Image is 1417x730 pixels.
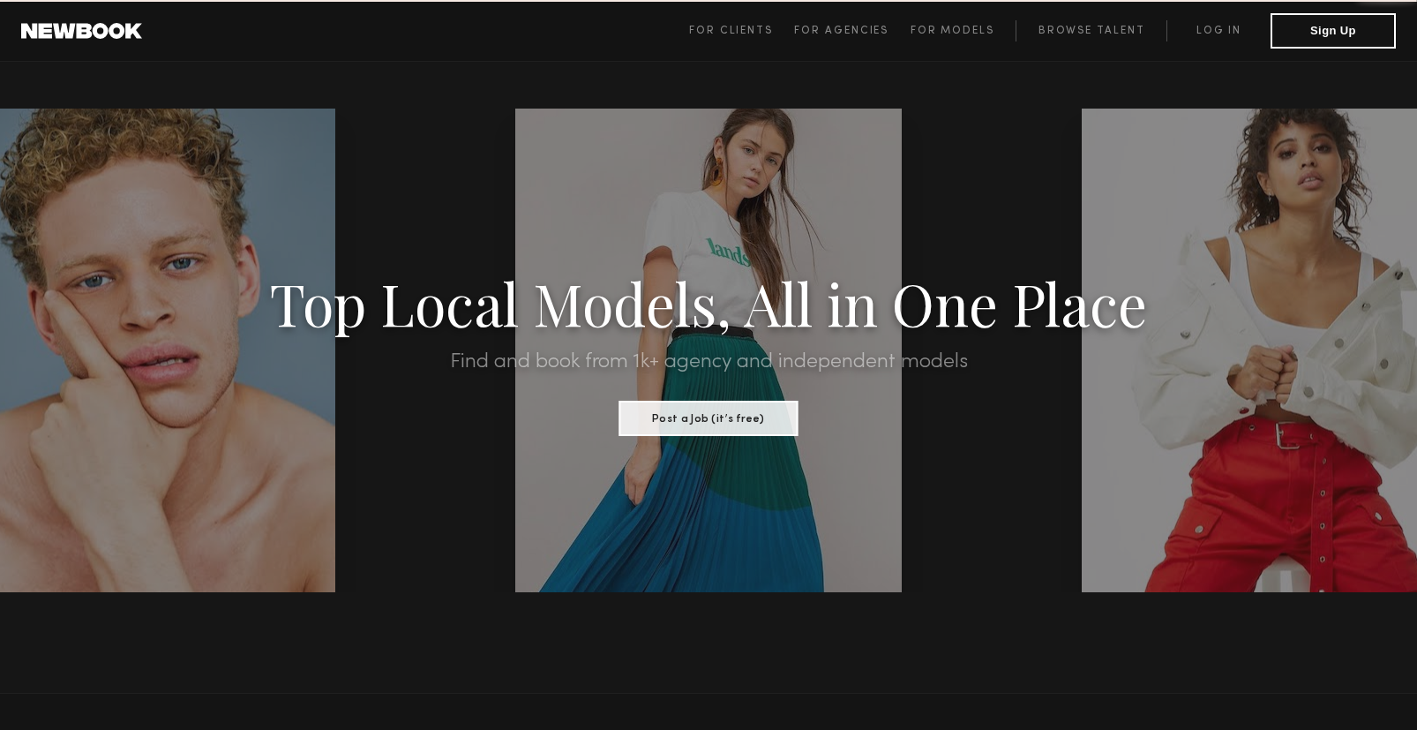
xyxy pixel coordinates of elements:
[619,407,798,426] a: Post a Job (it’s free)
[619,401,798,436] button: Post a Job (it’s free)
[794,20,910,41] a: For Agencies
[106,351,1310,373] h2: Find and book from 1k+ agency and independent models
[1166,20,1271,41] a: Log in
[1271,13,1396,49] button: Sign Up
[689,20,794,41] a: For Clients
[689,26,773,36] span: For Clients
[106,275,1310,330] h1: Top Local Models, All in One Place
[794,26,888,36] span: For Agencies
[1016,20,1166,41] a: Browse Talent
[911,26,994,36] span: For Models
[911,20,1016,41] a: For Models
